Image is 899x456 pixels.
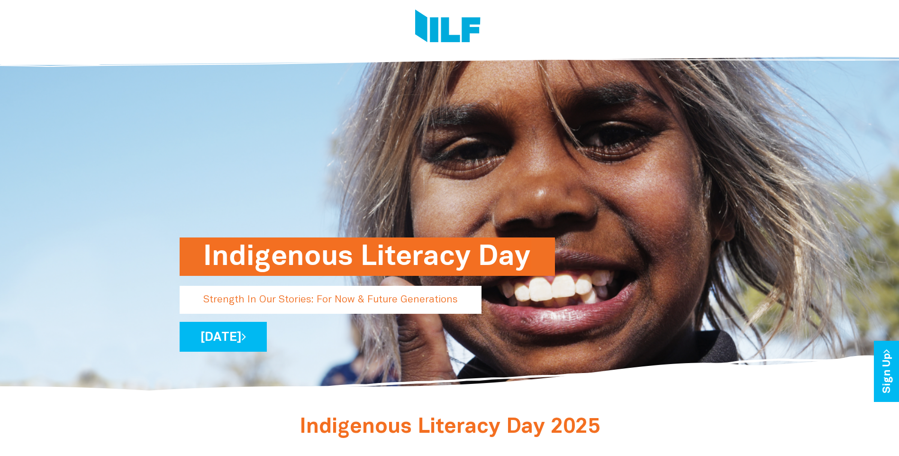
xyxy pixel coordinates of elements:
[415,9,481,45] img: Logo
[180,322,267,352] a: [DATE]
[180,286,481,314] p: Strength In Our Stories: For Now & Future Generations
[300,418,600,437] span: Indigenous Literacy Day 2025
[203,237,531,276] h1: Indigenous Literacy Day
